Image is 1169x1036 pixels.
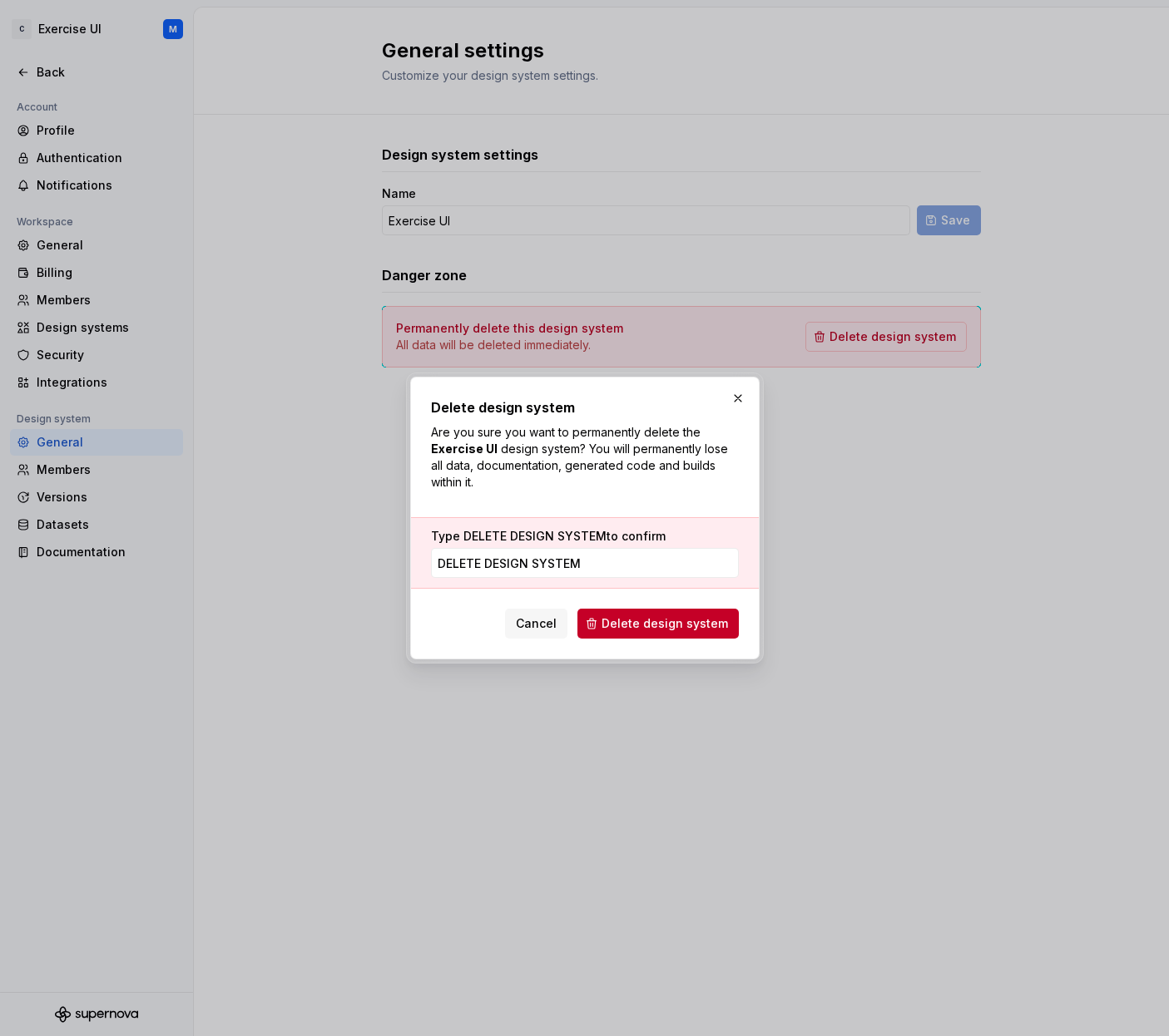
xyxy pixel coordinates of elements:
button: Cancel [505,609,567,639]
h2: Delete design system [431,397,739,417]
span: Delete design system [602,615,728,632]
span: DELETE DESIGN SYSTEM [463,529,607,543]
label: Type to confirm [431,528,666,545]
input: DELETE DESIGN SYSTEM [431,548,739,578]
span: Cancel [516,615,557,632]
strong: Exercise UI [431,442,498,456]
p: Are you sure you want to permanently delete the design system? You will permanently lose all data... [431,424,739,491]
button: Delete design system [577,609,739,639]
